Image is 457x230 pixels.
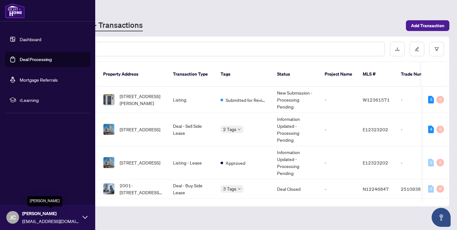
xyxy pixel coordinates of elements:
td: Listing [168,87,215,113]
span: Approved [226,159,245,166]
span: [PERSON_NAME] [22,210,79,217]
td: - [320,113,358,146]
td: - [396,146,440,179]
div: 0 [436,185,444,193]
span: W12361571 [363,97,390,103]
img: thumbnail-img [103,94,114,105]
div: [PERSON_NAME] [27,196,62,206]
div: 0 [436,96,444,103]
span: Submitted for Review [226,96,267,103]
img: logo [5,3,25,18]
button: filter [429,42,444,56]
span: [EMAIL_ADDRESS][DOMAIN_NAME] [22,218,79,225]
div: 0 [436,159,444,166]
span: N12246847 [363,186,389,192]
img: thumbnail-img [103,124,114,135]
span: edit [415,47,419,51]
div: 0 [428,185,434,193]
div: 0 [436,126,444,133]
span: E12323202 [363,160,388,165]
td: Deal - Sell Side Lease [168,113,215,146]
span: [STREET_ADDRESS] [120,126,160,133]
a: Mortgage Referrals [20,77,58,83]
span: down [238,128,241,131]
span: E12323202 [363,127,388,132]
td: - [320,179,358,199]
span: rLearning [20,96,86,103]
td: - [320,146,358,179]
img: thumbnail-img [103,183,114,194]
th: Status [272,62,320,87]
td: Deal - Buy Side Lease [168,179,215,199]
span: 3 Tags [223,185,236,192]
span: filter [434,47,439,51]
a: Deal Processing [20,57,52,62]
img: thumbnail-img [103,157,114,168]
td: 2510938 [396,179,440,199]
span: down [238,187,241,190]
a: Dashboard [20,36,41,42]
td: Information Updated - Processing Pending [272,146,320,179]
th: Project Name [320,62,358,87]
td: - [396,87,440,113]
td: New Submission - Processing Pending [272,87,320,113]
button: Add Transaction [406,20,449,31]
span: [STREET_ADDRESS][PERSON_NAME] [120,93,163,107]
td: Information Updated - Processing Pending [272,113,320,146]
div: 4 [428,126,434,133]
th: Property Address [98,62,168,87]
button: Open asap [432,208,451,227]
button: edit [410,42,424,56]
span: JC [10,213,16,222]
td: Listing - Lease [168,146,215,179]
span: Add Transaction [411,21,444,31]
td: Deal Closed [272,179,320,199]
span: [STREET_ADDRESS] [120,159,160,166]
div: 0 [428,159,434,166]
td: - [320,87,358,113]
button: download [390,42,405,56]
span: download [395,47,400,51]
td: - [396,113,440,146]
th: Transaction Type [168,62,215,87]
span: 2 Tags [223,126,236,133]
th: MLS # [358,62,396,87]
div: 3 [428,96,434,103]
th: Trade Number [396,62,440,87]
th: Tags [215,62,272,87]
span: 2001-[STREET_ADDRESS][PERSON_NAME][PERSON_NAME] [120,182,163,196]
